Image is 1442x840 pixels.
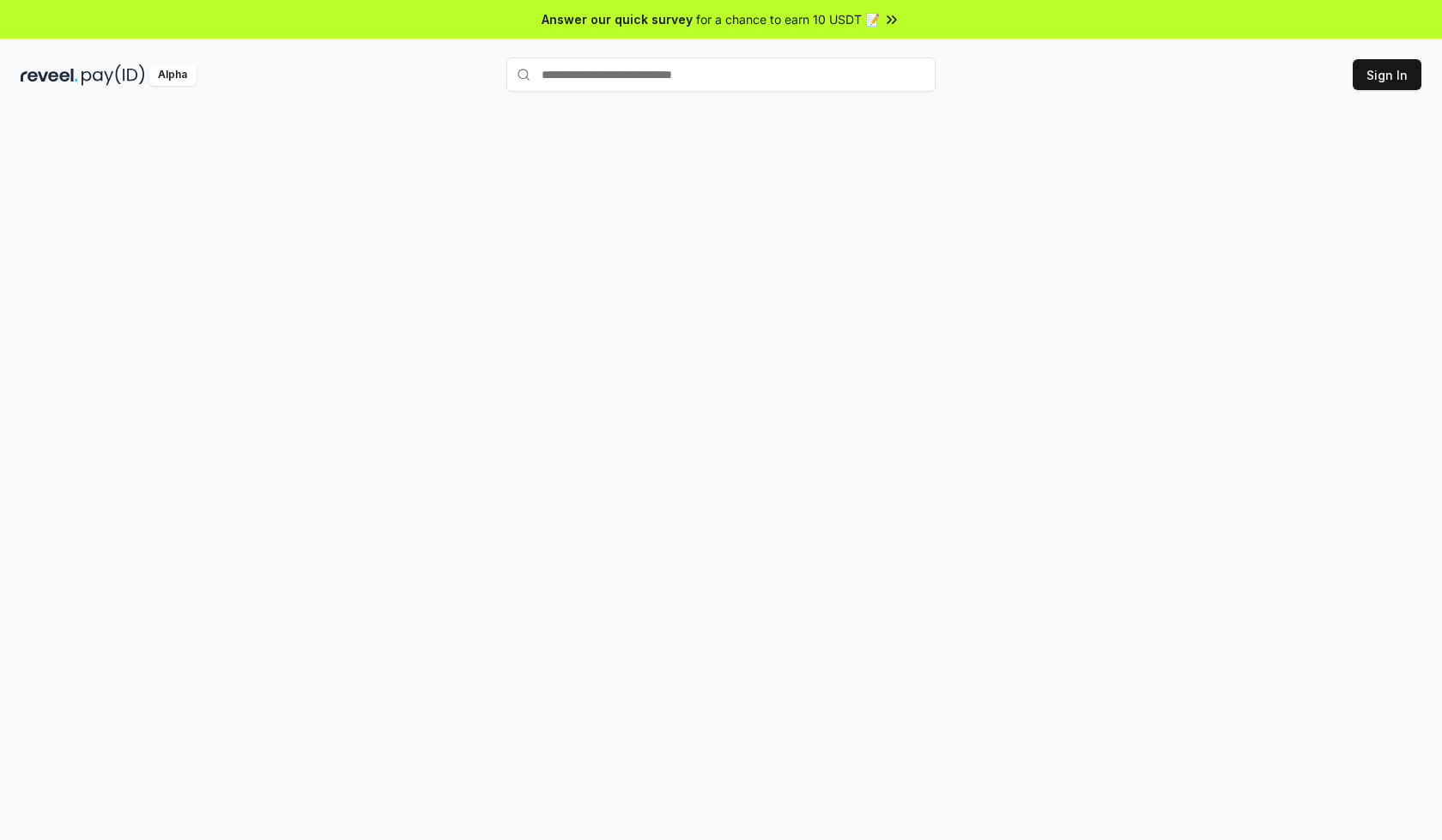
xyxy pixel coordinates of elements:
[542,10,693,28] span: Answer our quick survey
[1353,59,1421,90] button: Sign In
[82,64,145,86] img: pay_id
[148,64,197,86] div: Alpha
[21,64,78,86] img: reveel_dark
[696,10,880,28] span: for a chance to earn 10 USDT 📝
